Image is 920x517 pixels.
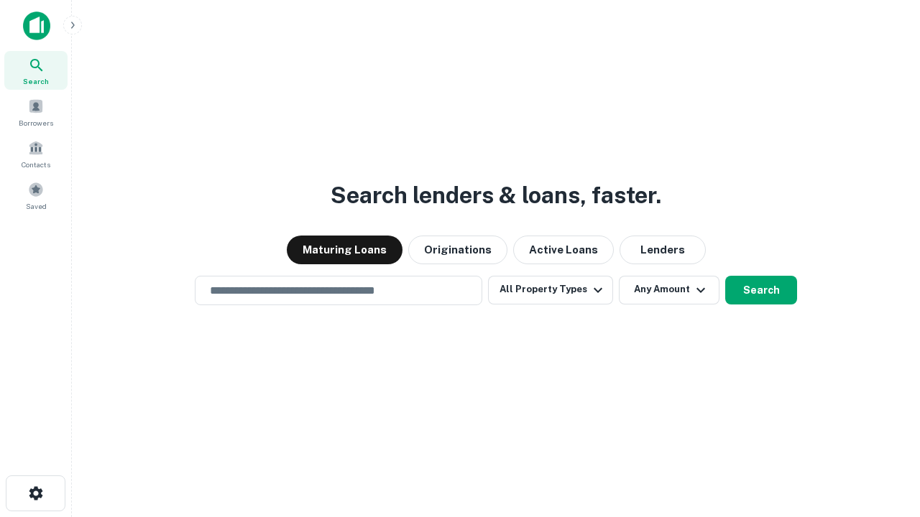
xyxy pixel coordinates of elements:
[23,11,50,40] img: capitalize-icon.png
[23,75,49,87] span: Search
[26,200,47,212] span: Saved
[4,176,68,215] a: Saved
[408,236,507,264] button: Originations
[488,276,613,304] button: All Property Types
[4,93,68,131] a: Borrowers
[619,276,719,304] button: Any Amount
[4,134,68,173] a: Contacts
[725,276,797,304] button: Search
[331,178,661,213] h3: Search lenders & loans, faster.
[22,159,50,170] span: Contacts
[513,236,614,264] button: Active Loans
[287,236,402,264] button: Maturing Loans
[848,402,920,471] iframe: Chat Widget
[620,236,706,264] button: Lenders
[19,117,53,129] span: Borrowers
[4,51,68,90] a: Search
